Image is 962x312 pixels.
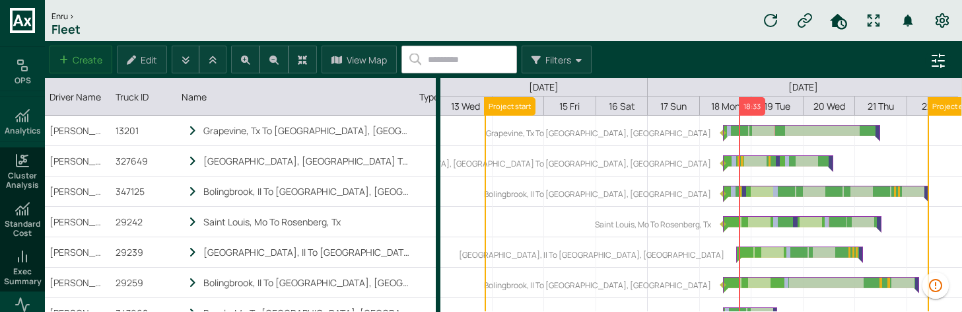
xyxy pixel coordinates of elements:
label: Project start [489,102,531,111]
button: Manual Assignment [792,7,818,34]
span: [DATE] [781,81,825,93]
div: Truck ID [116,91,172,103]
div: 29242 [111,207,177,237]
span: 21 Thu [868,100,894,112]
button: Create new task [50,46,112,73]
input: Search... [421,47,516,71]
div: Name [182,91,409,103]
div: [PERSON_NAME] [45,207,111,237]
h6: Analytics [5,126,41,136]
div: Driver Name column. SPACE for context menu, ENTER to sort [45,78,111,115]
h6: OPS [15,76,31,85]
span: 20 Wed [813,100,844,112]
button: Filters Menu [522,46,592,73]
div: 327649 [111,146,177,176]
div: [PERSON_NAME] [45,237,111,267]
div: Name column. SPACE for context menu, ENTER to sort [177,78,415,115]
div: 29259 [111,268,177,297]
button: advanced filters [925,48,951,74]
div: 29239 [111,237,177,267]
label: [GEOGRAPHIC_DATA], Il To [GEOGRAPHIC_DATA], [GEOGRAPHIC_DATA] [459,249,724,260]
div: [PERSON_NAME] (CPA) [45,176,111,206]
button: Refresh data [757,7,784,34]
span: Exec Summary [3,267,42,286]
div: Bolingbrook, Il To [GEOGRAPHIC_DATA], [GEOGRAPHIC_DATA] [203,185,409,198]
label: Grapevine, Tx To [GEOGRAPHIC_DATA], [GEOGRAPHIC_DATA] [486,128,711,139]
button: Zoom in [231,46,260,73]
label: Saint Louis, Mo To Rosenberg, Tx [595,219,711,230]
span: Standard Cost [3,219,42,239]
button: 1326 data issues [922,272,949,299]
span: 18 Mon [710,100,739,112]
span: 19 Tue [764,100,790,112]
button: View Map [322,46,397,73]
div: Enru > [45,11,87,22]
div: 13201 [111,116,177,145]
span: 22 Fri [921,100,944,112]
span: 13 Wed [451,100,480,112]
div: Driver Name [50,91,106,103]
span: Cluster Analysis [3,171,42,190]
label: Bolingbrook, Il To [GEOGRAPHIC_DATA], [GEOGRAPHIC_DATA] [484,188,711,200]
label: View Map [347,54,387,66]
label: 18:33 [743,102,761,111]
button: Zoom out [259,46,289,73]
div: [PERSON_NAME] [45,268,111,297]
div: [GEOGRAPHIC_DATA], [GEOGRAPHIC_DATA] To [GEOGRAPHIC_DATA], [GEOGRAPHIC_DATA] [203,155,409,167]
label: Bolingbrook, Il To [GEOGRAPHIC_DATA], [GEOGRAPHIC_DATA] [484,280,711,291]
button: Fullscreen [860,7,887,34]
div: 347125 [111,176,177,206]
label: Filters [545,54,571,66]
div: [PERSON_NAME] (CPA) [45,146,111,176]
label: Create [73,54,102,66]
svg: Preferences [934,13,950,28]
button: Collapse all [199,46,226,73]
div: Grapevine, Tx To [GEOGRAPHIC_DATA], [GEOGRAPHIC_DATA] [203,124,409,137]
div: Type ID [419,91,475,103]
div: Bolingbrook, Il To [GEOGRAPHIC_DATA], [GEOGRAPHIC_DATA] [203,276,409,289]
div: Truck ID column. SPACE for context menu, ENTER to sort [111,78,177,115]
button: Edit selected task [117,46,167,73]
button: Zoom to fit [288,46,317,73]
span: 15 Fri [559,100,580,112]
label: Edit [141,54,157,66]
button: Preferences [929,7,955,34]
span: [DATE] [522,81,565,93]
div: [GEOGRAPHIC_DATA], Il To [GEOGRAPHIC_DATA], [GEOGRAPHIC_DATA] [203,246,409,258]
div: [PERSON_NAME] [45,116,111,145]
label: [GEOGRAPHIC_DATA], [GEOGRAPHIC_DATA] To [GEOGRAPHIC_DATA], [GEOGRAPHIC_DATA] [368,158,711,169]
span: 16 Sat [608,100,635,112]
h1: Fleet [45,22,87,36]
button: HomeTime Editor [826,7,852,34]
button: Expand all [172,46,199,73]
div: Saint Louis, Mo To Rosenberg, Tx [203,215,409,228]
div: Time axis showing Aug 18, 2025 00:00 to Aug 29, 2025 05:08 [440,78,959,116]
span: 17 Sun [660,100,687,112]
